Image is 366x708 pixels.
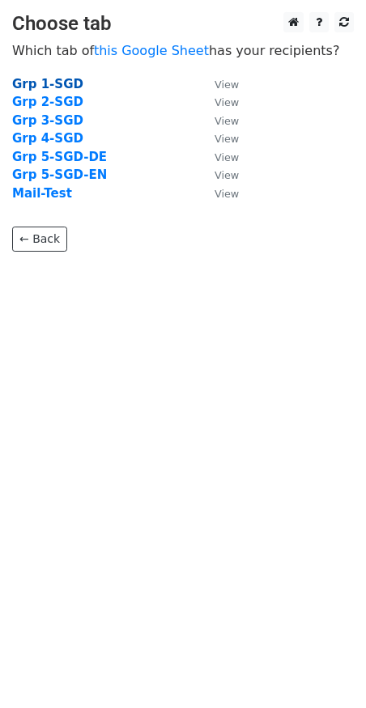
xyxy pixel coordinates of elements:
[198,167,239,182] a: View
[215,115,239,127] small: View
[12,12,354,36] h3: Choose tab
[198,77,239,91] a: View
[198,131,239,146] a: View
[285,630,366,708] iframe: Chat Widget
[94,43,209,58] a: this Google Sheet
[198,186,239,201] a: View
[198,113,239,128] a: View
[12,95,83,109] a: Grp 2-SGD
[12,131,83,146] a: Grp 4-SGD
[215,96,239,108] small: View
[198,95,239,109] a: View
[12,113,83,128] a: Grp 3-SGD
[215,78,239,91] small: View
[12,42,354,59] p: Which tab of has your recipients?
[198,150,239,164] a: View
[12,167,107,182] a: Grp 5-SGD-EN
[215,151,239,163] small: View
[12,150,107,164] a: Grp 5-SGD-DE
[215,169,239,181] small: View
[215,133,239,145] small: View
[12,227,67,252] a: ← Back
[12,77,83,91] a: Grp 1-SGD
[215,188,239,200] small: View
[12,186,72,201] a: Mail-Test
